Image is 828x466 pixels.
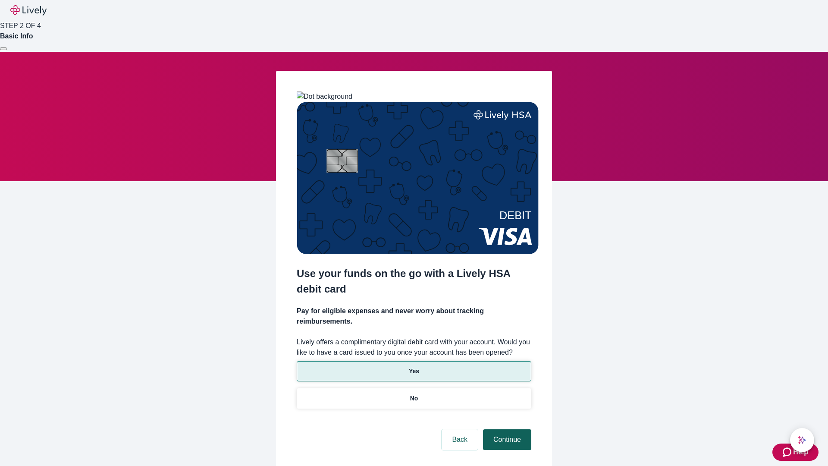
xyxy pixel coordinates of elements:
button: Yes [297,361,531,381]
button: No [297,388,531,409]
img: Lively [10,5,47,16]
p: Yes [409,367,419,376]
svg: Lively AI Assistant [798,436,806,444]
button: Continue [483,429,531,450]
h4: Pay for eligible expenses and never worry about tracking reimbursements. [297,306,531,327]
label: Lively offers a complimentary digital debit card with your account. Would you like to have a card... [297,337,531,358]
h2: Use your funds on the go with a Lively HSA debit card [297,266,531,297]
button: Back [442,429,478,450]
button: chat [790,428,814,452]
img: Debit card [297,102,539,254]
svg: Zendesk support icon [783,447,793,457]
img: Dot background [297,91,352,102]
p: No [410,394,418,403]
span: Help [793,447,808,457]
button: Zendesk support iconHelp [772,444,819,461]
